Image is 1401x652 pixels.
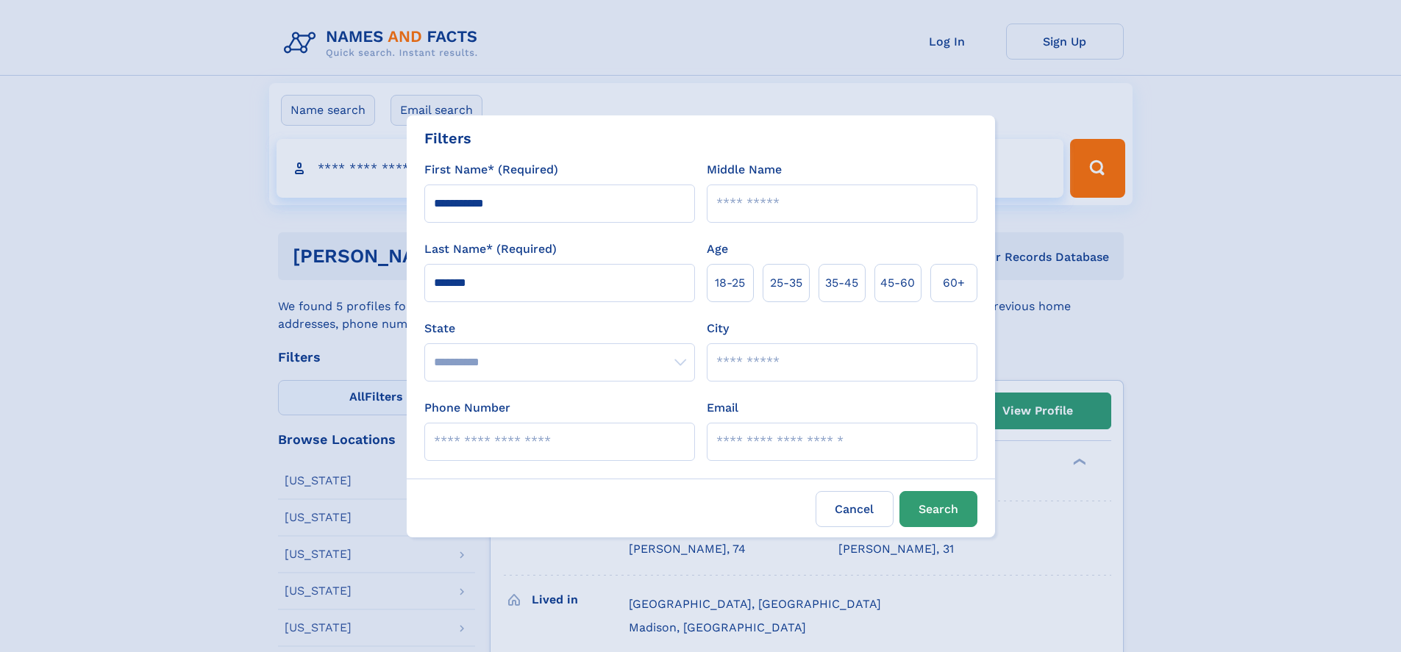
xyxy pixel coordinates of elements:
[816,491,894,527] label: Cancel
[424,399,510,417] label: Phone Number
[707,320,729,337] label: City
[899,491,977,527] button: Search
[825,274,858,292] span: 35‑45
[424,161,558,179] label: First Name* (Required)
[715,274,745,292] span: 18‑25
[424,320,695,337] label: State
[707,399,738,417] label: Email
[424,240,557,258] label: Last Name* (Required)
[707,161,782,179] label: Middle Name
[424,127,471,149] div: Filters
[943,274,965,292] span: 60+
[880,274,915,292] span: 45‑60
[770,274,802,292] span: 25‑35
[707,240,728,258] label: Age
